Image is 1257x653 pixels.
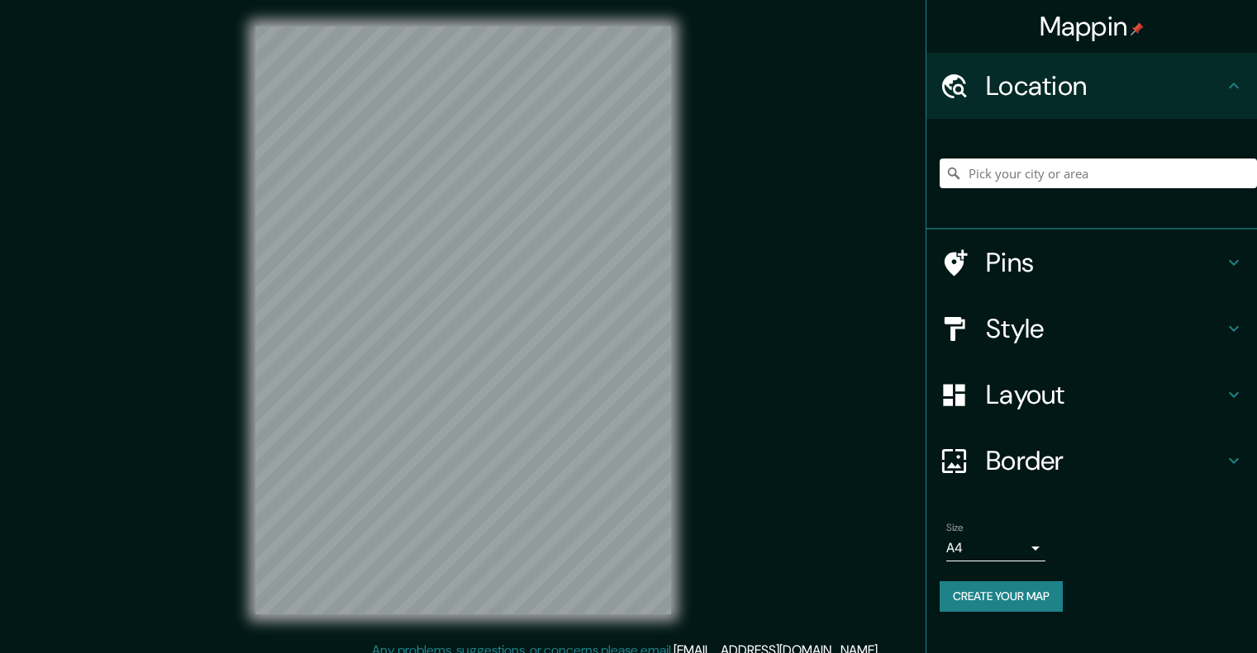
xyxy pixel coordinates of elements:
label: Size [946,521,964,535]
div: Layout [926,362,1257,428]
h4: Location [986,69,1224,102]
div: Style [926,296,1257,362]
h4: Style [986,312,1224,345]
h4: Mappin [1040,10,1145,43]
input: Pick your city or area [940,159,1257,188]
button: Create your map [940,581,1063,612]
div: Location [926,53,1257,119]
h4: Pins [986,246,1224,279]
div: Pins [926,229,1257,296]
div: A4 [946,535,1045,561]
h4: Border [986,444,1224,477]
div: Border [926,428,1257,494]
img: pin-icon.png [1131,22,1144,35]
canvas: Map [255,26,671,614]
h4: Layout [986,378,1224,411]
